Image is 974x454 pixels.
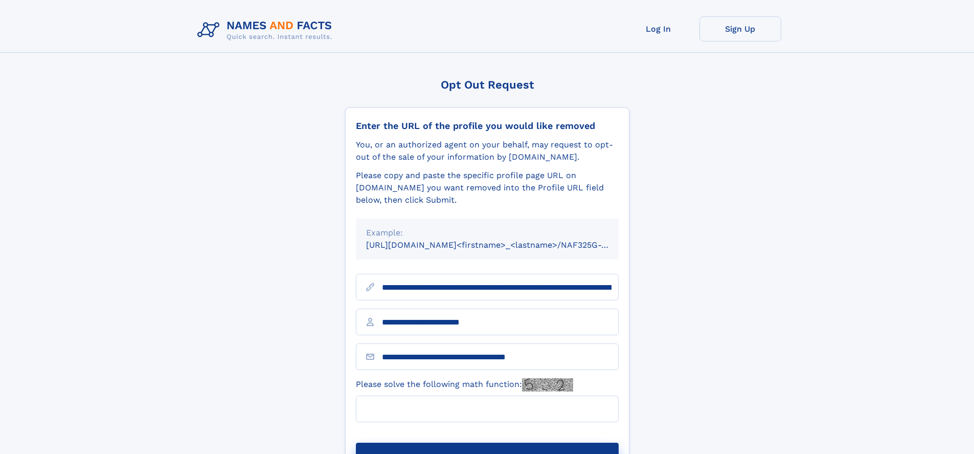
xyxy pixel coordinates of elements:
label: Please solve the following math function: [356,378,573,392]
div: Opt Out Request [345,78,629,91]
div: Enter the URL of the profile you would like removed [356,120,619,132]
a: Log In [618,16,699,41]
div: Please copy and paste the specific profile page URL on [DOMAIN_NAME] you want removed into the Pr... [356,169,619,206]
a: Sign Up [699,16,781,41]
img: Logo Names and Facts [193,16,341,44]
small: [URL][DOMAIN_NAME]<firstname>_<lastname>/NAF325G-xxxxxxxx [366,240,638,250]
div: You, or an authorized agent on your behalf, may request to opt-out of the sale of your informatio... [356,139,619,163]
div: Example: [366,227,608,239]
